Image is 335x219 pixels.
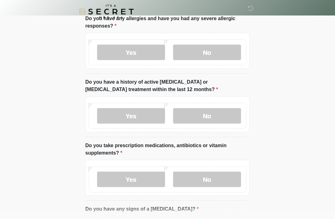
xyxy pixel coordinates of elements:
label: Do you have a history of active [MEDICAL_DATA] or [MEDICAL_DATA] treatment within the last 12 mon... [85,79,250,94]
label: No [173,45,241,60]
label: Yes [97,45,165,60]
img: It's A Secret Med Spa Logo [79,5,134,19]
label: Do you take prescription medications, antibiotics or vitamin supplements? [85,142,250,157]
label: Yes [97,108,165,124]
label: No [173,172,241,187]
label: No [173,108,241,124]
label: Do you have any signs of a [MEDICAL_DATA]? [85,206,199,213]
label: Yes [97,172,165,187]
